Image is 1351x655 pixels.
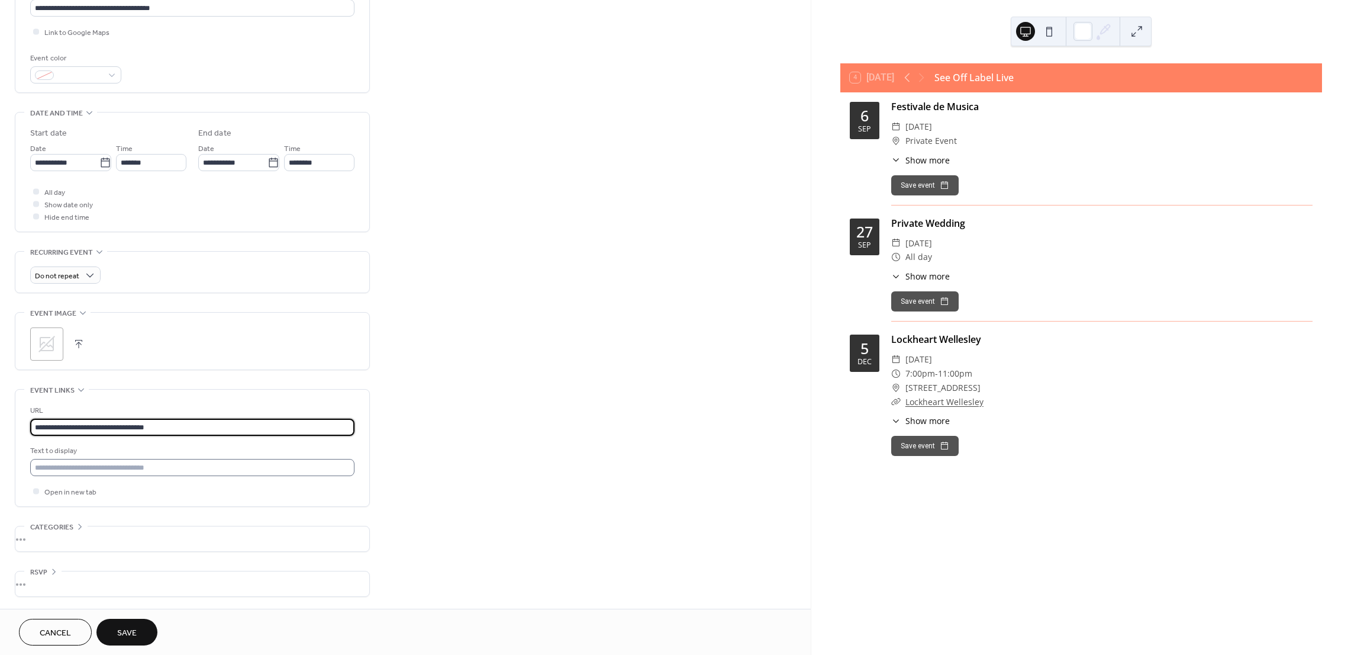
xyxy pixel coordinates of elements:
[35,269,79,283] span: Do not repeat
[44,211,89,224] span: Hide end time
[891,367,901,381] div: ​
[905,367,935,381] span: 7:00pm
[198,143,214,155] span: Date
[30,127,67,140] div: Start date
[40,627,71,640] span: Cancel
[891,291,959,312] button: Save event
[30,107,83,120] span: Date and time
[30,246,93,259] span: Recurring event
[30,327,63,361] div: ;
[284,143,301,155] span: Time
[44,27,109,39] span: Link to Google Maps
[30,445,352,457] div: Text to display
[860,108,869,123] div: 6
[858,126,871,133] div: Sep
[891,270,950,282] button: ​Show more
[891,175,959,195] button: Save event
[891,352,901,367] div: ​
[30,521,73,534] span: Categories
[15,526,369,551] div: •••
[44,486,96,499] span: Open in new tab
[857,358,872,366] div: Dec
[44,187,65,199] span: All day
[891,333,981,346] a: Lockheart Wellesley
[905,396,984,407] a: Lockheart Wellesley
[116,143,133,155] span: Time
[891,395,901,409] div: ​
[905,270,950,282] span: Show more
[905,381,981,395] span: [STREET_ADDRESS]
[891,415,901,427] div: ​
[44,199,93,211] span: Show date only
[30,307,76,320] span: Event image
[905,236,932,251] span: [DATE]
[891,415,950,427] button: ​Show more
[891,154,901,166] div: ​
[15,571,369,596] div: •••
[891,134,901,148] div: ​
[117,627,137,640] span: Save
[19,619,92,646] button: Cancel
[30,384,75,397] span: Event links
[30,52,119,65] div: Event color
[905,250,932,264] span: All day
[935,367,938,381] span: -
[891,236,901,251] div: ​
[198,127,231,140] div: End date
[938,367,972,381] span: 11:00pm
[860,341,869,356] div: 5
[905,352,932,367] span: [DATE]
[891,216,1313,230] div: Private Wedding
[858,242,871,249] div: Sep
[891,436,959,456] button: Save event
[891,120,901,134] div: ​
[934,70,1014,85] div: See Off Label Live
[891,381,901,395] div: ​
[905,134,957,148] span: Private Event
[891,99,1313,114] div: Festivale de Musica
[905,120,932,134] span: [DATE]
[891,250,901,264] div: ​
[96,619,157,646] button: Save
[905,415,950,427] span: Show more
[856,224,873,239] div: 27
[30,404,352,417] div: URL
[30,143,46,155] span: Date
[30,566,47,579] span: RSVP
[891,270,901,282] div: ​
[905,154,950,166] span: Show more
[891,154,950,166] button: ​Show more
